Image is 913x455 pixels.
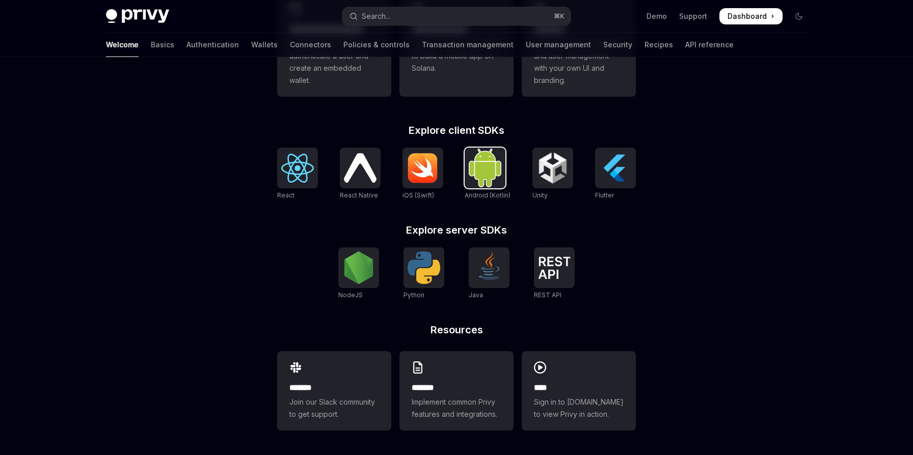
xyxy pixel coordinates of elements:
span: NodeJS [338,291,363,299]
span: Java [469,291,483,299]
a: **** **Implement common Privy features and integrations. [399,351,514,431]
a: REST APIREST API [534,247,575,300]
span: Unity [532,191,548,199]
div: Search... [362,10,390,22]
a: Support [679,11,707,21]
img: Java [473,251,505,284]
button: Toggle dark mode [791,8,807,24]
a: UnityUnity [532,148,573,201]
span: Python [404,291,424,299]
h2: Explore server SDKs [277,225,636,235]
a: ****Sign in to [DOMAIN_NAME] to view Privy in action. [522,351,636,431]
span: ⌘ K [554,12,565,20]
a: Transaction management [422,33,514,57]
img: Flutter [599,152,632,184]
span: Whitelabel login, wallets, and user management with your own UI and branding. [534,38,624,87]
h2: Explore client SDKs [277,125,636,135]
a: Basics [151,33,174,57]
button: Open search [342,7,571,25]
h2: Resources [277,325,636,335]
a: Dashboard [719,8,783,24]
a: Wallets [251,33,278,57]
img: Unity [536,152,569,184]
span: Use the React SDK to authenticate a user and create an embedded wallet. [289,38,379,87]
a: NodeJSNodeJS [338,247,379,300]
img: Python [408,251,440,284]
a: ReactReact [277,148,318,201]
a: React NativeReact Native [340,148,381,201]
span: Sign in to [DOMAIN_NAME] to view Privy in action. [534,396,624,420]
a: User management [526,33,591,57]
a: Demo [647,11,667,21]
a: API reference [685,33,734,57]
a: PythonPython [404,247,444,300]
a: Policies & controls [343,33,410,57]
a: Security [603,33,632,57]
img: dark logo [106,9,169,23]
a: Android (Kotlin)Android (Kotlin) [465,148,511,201]
a: FlutterFlutter [595,148,636,201]
a: Welcome [106,33,139,57]
span: React Native [340,191,378,199]
img: Android (Kotlin) [469,149,501,187]
a: iOS (Swift)iOS (Swift) [402,148,443,201]
a: Recipes [645,33,673,57]
a: Authentication [186,33,239,57]
img: iOS (Swift) [407,153,439,183]
img: REST API [538,257,571,279]
img: React Native [344,153,377,182]
img: NodeJS [342,251,375,284]
span: Flutter [595,191,614,199]
a: Connectors [290,33,331,57]
a: JavaJava [469,247,509,300]
span: Android (Kotlin) [465,191,511,199]
span: iOS (Swift) [402,191,434,199]
span: React [277,191,294,199]
span: REST API [534,291,561,299]
span: Join our Slack community to get support. [289,396,379,420]
img: React [281,154,314,183]
span: Implement common Privy features and integrations. [412,396,501,420]
a: **** **Join our Slack community to get support. [277,351,391,431]
span: Dashboard [728,11,767,21]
